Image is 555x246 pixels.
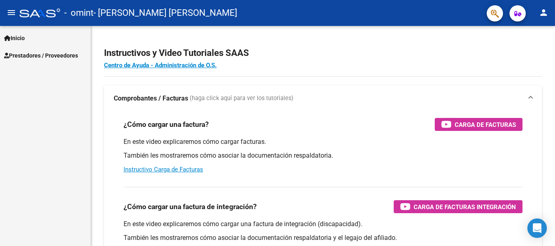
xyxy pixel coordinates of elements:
span: - omint [64,4,93,22]
mat-expansion-panel-header: Comprobantes / Facturas (haga click aquí para ver los tutoriales) [104,86,542,111]
span: Inicio [4,34,25,43]
h3: ¿Cómo cargar una factura? [124,119,209,130]
button: Carga de Facturas Integración [394,200,522,213]
span: Prestadores / Proveedores [4,51,78,60]
button: Carga de Facturas [435,118,522,131]
div: Open Intercom Messenger [527,218,547,238]
a: Instructivo Carga de Facturas [124,166,203,173]
mat-icon: menu [7,8,16,17]
mat-icon: person [539,8,548,17]
p: También les mostraremos cómo asociar la documentación respaldatoria y el legajo del afiliado. [124,233,522,242]
a: Centro de Ayuda - Administración de O.S. [104,62,217,69]
h3: ¿Cómo cargar una factura de integración? [124,201,257,212]
h2: Instructivos y Video Tutoriales SAAS [104,45,542,61]
p: En este video explicaremos cómo cargar facturas. [124,137,522,146]
span: Carga de Facturas Integración [414,202,516,212]
p: También les mostraremos cómo asociar la documentación respaldatoria. [124,151,522,160]
span: (haga click aquí para ver los tutoriales) [190,94,293,103]
p: En este video explicaremos cómo cargar una factura de integración (discapacidad). [124,220,522,229]
span: - [PERSON_NAME] [PERSON_NAME] [93,4,237,22]
strong: Comprobantes / Facturas [114,94,188,103]
span: Carga de Facturas [455,120,516,130]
